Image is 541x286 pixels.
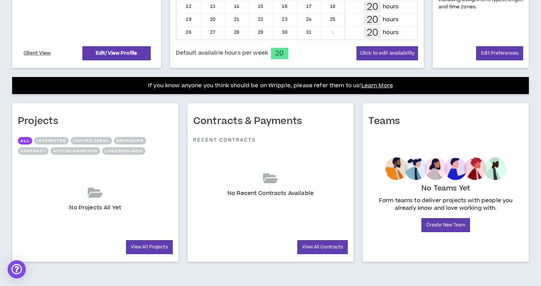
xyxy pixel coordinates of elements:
[69,204,121,212] p: No Projects All Yet
[383,3,399,11] p: hours
[297,240,348,254] a: View All Contracts
[421,183,470,194] p: No Teams Yet
[126,240,173,254] a: View All Projects
[102,147,145,155] button: Lost/Declined
[476,46,523,60] a: Edit Preferences
[22,47,52,60] a: Client View
[114,137,146,145] button: Proposing
[421,218,470,232] a: Create New Team
[18,147,49,155] button: Contract
[50,147,100,155] button: Active/Archived
[176,49,268,57] span: Default available hours per week
[71,137,112,145] button: Invited (new)
[148,81,393,90] p: If you know anyone you think should be on Wripple, please refer them to us!
[193,137,256,143] p: Recent Contracts
[227,189,314,198] p: No Recent Contracts Available
[82,46,151,60] a: Edit/View Profile
[356,46,418,60] button: Click to edit availability
[18,115,64,127] h1: Projects
[193,115,308,127] h1: Contracts & Payments
[383,28,399,37] p: hours
[34,137,69,145] button: Interested
[385,157,506,180] img: empty
[361,82,393,90] a: Learn More
[18,137,32,145] button: All
[8,260,26,278] div: Open Intercom Messenger
[383,16,399,24] p: hours
[371,197,520,212] p: Form teams to deliver projects with people you already know and love working with.
[368,115,405,127] h1: Teams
